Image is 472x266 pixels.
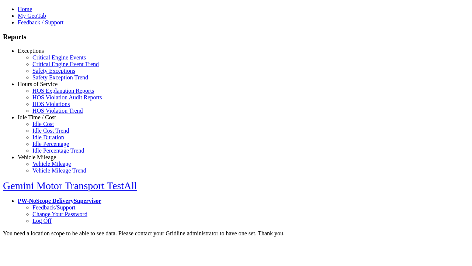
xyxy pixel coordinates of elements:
a: HOS Explanation Reports [32,88,94,94]
div: You need a location scope to be able to see data. Please contact your Gridline administrator to h... [3,230,469,237]
a: Safety Exceptions [32,68,75,74]
a: Vehicle Mileage [32,161,71,167]
a: Idle Percentage [32,141,69,147]
a: Exceptions [18,48,44,54]
a: HOS Violations [32,101,70,107]
a: Home [18,6,32,12]
a: HOS Violation Audit Reports [32,94,102,100]
a: Idle Cost [32,121,54,127]
a: Vehicle Mileage Trend [32,167,86,174]
a: Idle Duration [32,134,64,140]
a: PW-NoScope DeliverySupervisor [18,198,101,204]
a: Critical Engine Event Trend [32,61,99,67]
a: Feedback/Support [32,204,75,211]
a: Hours of Service [18,81,58,87]
a: Gemini Motor Transport TestAll [3,180,137,191]
a: Change Your Password [32,211,87,217]
a: Feedback / Support [18,19,63,25]
a: Idle Cost Trend [32,127,69,134]
a: Idle Percentage Trend [32,147,84,154]
a: Log Off [32,218,52,224]
a: Safety Exception Trend [32,74,88,81]
a: Idle Time / Cost [18,114,56,120]
a: Critical Engine Events [32,54,86,61]
h3: Reports [3,33,469,41]
a: HOS Violation Trend [32,108,83,114]
a: Vehicle Mileage [18,154,56,160]
a: My GeoTab [18,13,46,19]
